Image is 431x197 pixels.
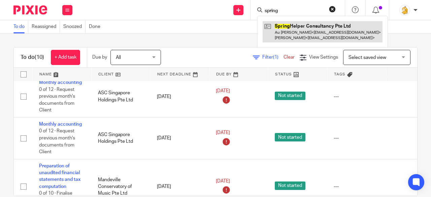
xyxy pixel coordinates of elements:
span: [DATE] [216,130,230,135]
h1: To do [21,54,44,61]
a: Done [89,20,104,33]
a: + Add task [51,50,80,65]
td: [DATE] [150,118,209,159]
td: ASC Singapore Holdings Pte Ltd [91,118,150,159]
img: MicrosoftTeams-image.png [399,5,410,15]
a: Snoozed [63,20,86,33]
span: Not started [275,92,305,100]
img: Pixie [13,5,47,14]
div: --- [334,183,379,190]
span: Not started [275,182,305,190]
td: [DATE] [150,76,209,118]
a: Reassigned [32,20,60,33]
div: --- [334,93,379,100]
span: View Settings [309,55,338,60]
span: Filter [262,55,284,60]
a: Preparation of unaudited financial statements and tax computation [39,164,80,189]
a: Monthly accounting [39,80,82,85]
div: --- [334,135,379,141]
a: To do [13,20,28,33]
span: [DATE] [216,179,230,184]
span: 0 of 12 · Request previous month's documents from Client [39,129,75,155]
a: Monthly accounting [39,122,82,127]
a: Clear [284,55,295,60]
p: Due by [92,54,107,61]
span: 0 of 12 · Request previous month's documents from Client [39,87,75,113]
input: Search [264,8,325,14]
span: Tags [334,72,345,76]
button: Clear [329,6,336,12]
span: Select saved view [349,55,386,60]
span: (1) [273,55,278,60]
td: ASC Singapore Holdings Pte Ltd [91,76,150,118]
span: (10) [35,55,44,60]
span: [DATE] [216,89,230,94]
span: Not started [275,133,305,141]
span: All [116,55,121,60]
